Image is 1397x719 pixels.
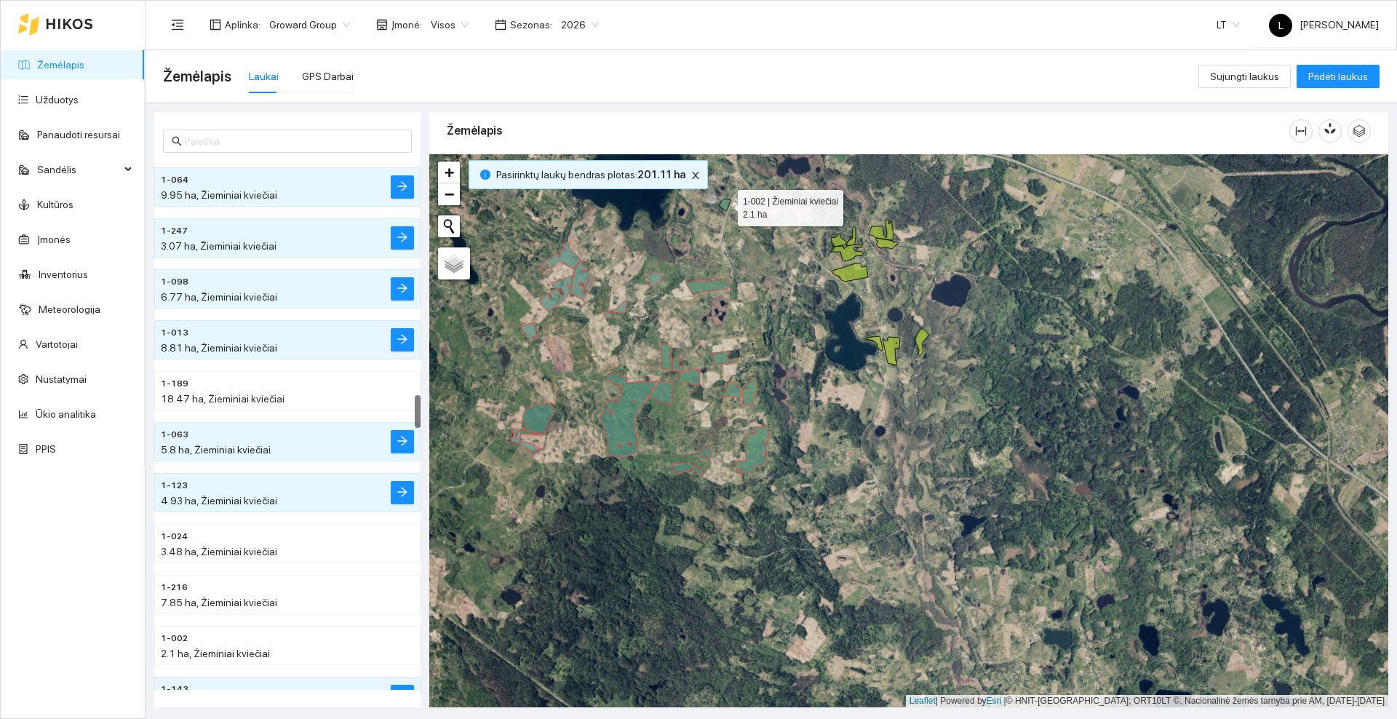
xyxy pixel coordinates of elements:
[431,14,469,36] span: Visos
[445,163,454,181] span: +
[637,169,685,180] b: 201.11 ha
[480,170,490,180] span: info-circle
[1308,68,1368,84] span: Pridėti laukus
[161,291,277,303] span: 6.77 ha, Žieminiai kviečiai
[39,303,100,315] a: Meteorologija
[1210,68,1279,84] span: Sujungti laukus
[210,19,221,31] span: layout
[397,333,408,347] span: arrow-right
[161,224,188,238] span: 1-247
[376,19,388,31] span: shop
[36,443,56,455] a: PPIS
[225,17,260,33] span: Aplinka :
[391,226,414,250] button: arrow-right
[161,683,188,696] span: 1-143
[269,14,350,36] span: Groward Group
[39,269,88,280] a: Inventorius
[161,342,277,354] span: 8.81 ha, Žieminiai kviečiai
[302,68,354,84] div: GPS Darbai
[447,110,1289,151] div: Žemėlapis
[161,393,284,405] span: 18.47 ha, Žieminiai kviečiai
[391,481,414,504] button: arrow-right
[391,17,422,33] span: Įmonė :
[161,189,277,201] span: 9.95 ha, Žieminiai kviečiai
[397,180,408,194] span: arrow-right
[37,59,84,71] a: Žemėlapis
[37,129,120,140] a: Panaudoti resursai
[163,65,231,88] span: Žemėlapis
[161,240,276,252] span: 3.07 ha, Žieminiai kviečiai
[391,277,414,301] button: arrow-right
[249,68,279,84] div: Laukai
[161,597,277,608] span: 7.85 ha, Žieminiai kviečiai
[1004,696,1006,706] span: |
[37,234,71,245] a: Įmonės
[161,530,188,544] span: 1-024
[438,215,460,237] button: Initiate a new search
[510,17,552,33] span: Sezonas :
[561,14,599,36] span: 2026
[172,136,182,146] span: search
[1217,14,1240,36] span: LT
[688,170,704,180] span: close
[391,685,414,708] button: arrow-right
[495,19,506,31] span: calendar
[391,175,414,199] button: arrow-right
[397,486,408,500] span: arrow-right
[687,167,704,184] button: close
[161,444,271,456] span: 5.8 ha, Žieminiai kviečiai
[438,247,470,279] a: Layers
[161,173,188,187] span: 1-064
[161,632,188,645] span: 1-002
[161,495,277,507] span: 4.93 ha, Žieminiai kviečiai
[438,183,460,205] a: Zoom out
[1297,71,1380,82] a: Pridėti laukus
[161,479,188,493] span: 1-123
[391,328,414,351] button: arrow-right
[445,185,454,203] span: −
[906,695,1388,707] div: | Powered by © HNIT-[GEOGRAPHIC_DATA]; ORT10LT ©, Nacionalinė žemės tarnyba prie AM, [DATE]-[DATE]
[161,546,277,557] span: 3.48 ha, Žieminiai kviečiai
[161,581,188,595] span: 1-216
[161,326,188,340] span: 1-013
[397,282,408,296] span: arrow-right
[391,430,414,453] button: arrow-right
[397,435,408,449] span: arrow-right
[987,696,1002,706] a: Esri
[161,648,270,659] span: 2.1 ha, Žieminiai kviečiai
[171,18,184,31] span: menu-fold
[36,373,87,385] a: Nustatymai
[1289,119,1313,143] button: column-width
[161,377,188,391] span: 1-189
[185,133,403,149] input: Paieška
[163,10,192,39] button: menu-fold
[1297,65,1380,88] button: Pridėti laukus
[1278,14,1283,37] span: L
[36,338,78,350] a: Vartotojai
[36,408,96,420] a: Ūkio analitika
[161,275,188,289] span: 1-098
[1269,19,1379,31] span: [PERSON_NAME]
[1198,65,1291,88] button: Sujungti laukus
[161,428,188,442] span: 1-063
[438,162,460,183] a: Zoom in
[397,231,408,245] span: arrow-right
[1198,71,1291,82] a: Sujungti laukus
[37,199,73,210] a: Kultūros
[36,94,79,106] a: Užduotys
[496,167,685,183] span: Pasirinktų laukų bendras plotas :
[910,696,936,706] a: Leaflet
[37,155,120,184] span: Sandėlis
[1290,125,1312,137] span: column-width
